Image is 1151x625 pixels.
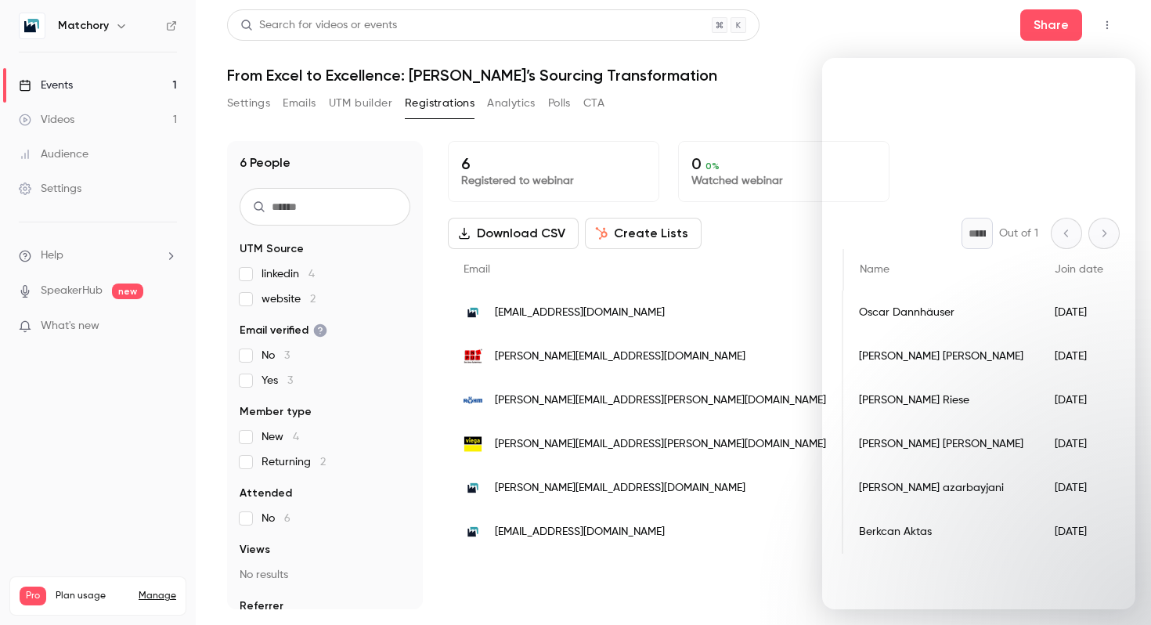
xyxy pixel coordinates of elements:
span: 4 [293,432,299,443]
span: Views [240,542,270,558]
h1: 6 People [240,154,290,172]
p: 0 [691,154,876,173]
span: 6 [284,513,290,524]
span: 3 [284,350,290,361]
span: [PERSON_NAME][EMAIL_ADDRESS][PERSON_NAME][DOMAIN_NAME] [495,436,826,453]
h1: From Excel to Excellence: [PERSON_NAME]’s Sourcing Transformation [227,66,1120,85]
p: No results [240,567,410,583]
span: Member type [240,404,312,420]
iframe: Intercom live chat [822,58,1135,609]
button: Share [1020,9,1082,41]
p: Registered to webinar [461,173,646,189]
img: matchory.com [464,303,482,322]
img: matchory.com [464,479,482,497]
span: Help [41,247,63,264]
span: 0 % [705,161,720,172]
img: viega.de [464,435,482,453]
span: 4 [308,269,315,280]
div: Events [19,78,73,93]
span: UTM Source [240,241,304,257]
button: Download CSV [448,218,579,249]
button: Settings [227,91,270,116]
a: SpeakerHub [41,283,103,299]
button: CTA [583,91,604,116]
li: help-dropdown-opener [19,247,177,264]
a: Manage [139,590,176,602]
span: website [262,291,316,307]
span: Attended [240,486,292,501]
button: UTM builder [329,91,392,116]
span: 2 [320,457,326,468]
p: 6 [461,154,646,173]
span: Returning [262,454,326,470]
button: Analytics [487,91,536,116]
img: Matchory [20,13,45,38]
div: Search for videos or events [240,17,397,34]
img: matchory.com [464,522,482,541]
div: Audience [19,146,88,162]
h6: Matchory [58,18,109,34]
span: Yes [262,373,293,388]
p: Watched webinar [691,173,876,189]
span: [PERSON_NAME][EMAIL_ADDRESS][DOMAIN_NAME] [495,349,745,365]
span: No [262,511,290,526]
span: 3 [287,375,293,386]
img: in-put.de [464,347,482,366]
span: No [262,348,290,363]
button: Registrations [405,91,474,116]
span: [EMAIL_ADDRESS][DOMAIN_NAME] [495,524,665,540]
span: [PERSON_NAME][EMAIL_ADDRESS][DOMAIN_NAME] [495,480,745,497]
span: Email verified [240,323,327,338]
span: New [262,429,299,445]
span: [PERSON_NAME][EMAIL_ADDRESS][PERSON_NAME][DOMAIN_NAME] [495,392,826,409]
img: roehm.biz [464,391,482,410]
span: 2 [310,294,316,305]
span: Pro [20,587,46,605]
span: linkedin [262,266,315,282]
span: Plan usage [56,590,129,602]
span: What's new [41,318,99,334]
span: Email [464,264,490,275]
button: Polls [548,91,571,116]
div: Settings [19,181,81,197]
span: [EMAIL_ADDRESS][DOMAIN_NAME] [495,305,665,321]
button: Create Lists [585,218,702,249]
div: Videos [19,112,74,128]
span: new [112,284,143,299]
span: Referrer [240,598,283,614]
button: Emails [283,91,316,116]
